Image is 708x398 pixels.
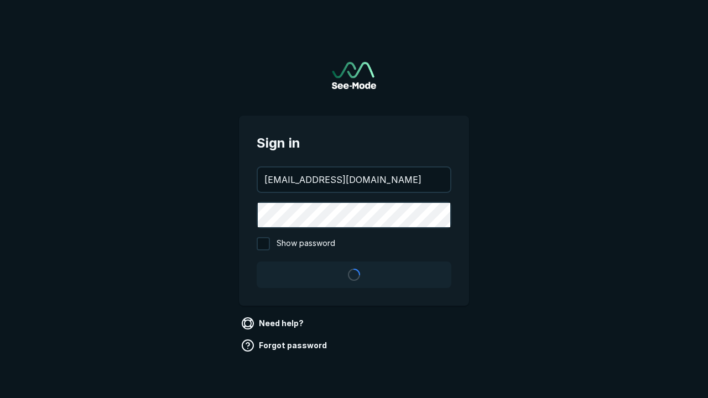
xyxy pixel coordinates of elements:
a: Need help? [239,315,308,332]
img: See-Mode Logo [332,62,376,89]
a: Forgot password [239,337,331,354]
input: your@email.com [258,167,450,192]
span: Show password [277,237,335,250]
a: Go to sign in [332,62,376,89]
span: Sign in [257,133,451,153]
